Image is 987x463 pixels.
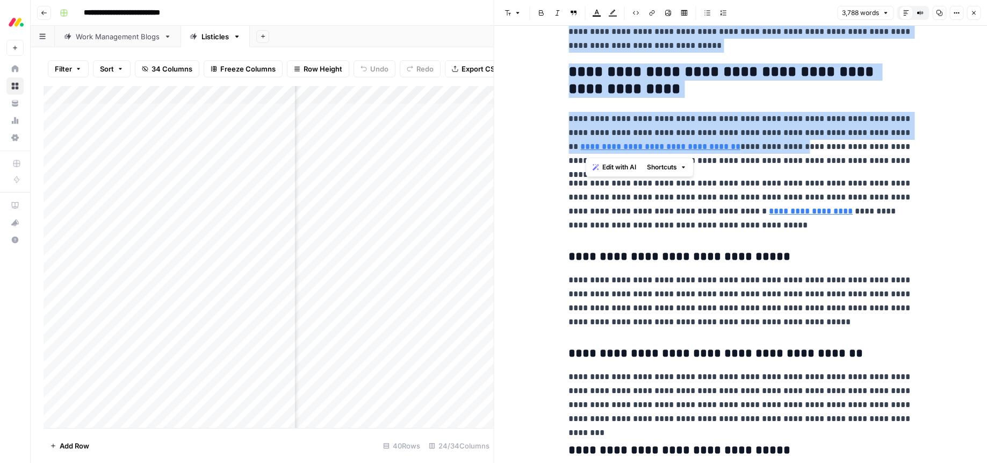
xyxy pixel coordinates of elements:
button: What's new? [6,214,24,231]
span: 34 Columns [152,63,192,74]
span: Edit with AI [602,162,636,172]
span: Sort [100,63,114,74]
div: Work Management Blogs [76,31,160,42]
button: Row Height [287,60,349,77]
div: 40 Rows [379,437,424,454]
span: Add Row [60,440,89,451]
div: What's new? [7,215,23,231]
span: Row Height [304,63,342,74]
a: Usage [6,112,24,129]
button: Shortcuts [643,160,691,174]
span: Undo [370,63,388,74]
a: Settings [6,129,24,146]
span: Redo [416,63,434,74]
a: AirOps Academy [6,197,24,214]
button: Redo [400,60,441,77]
div: Listicles [201,31,229,42]
button: Undo [354,60,395,77]
img: Monday.com Logo [6,12,26,32]
button: Workspace: Monday.com [6,9,24,35]
button: Edit with AI [588,160,640,174]
a: Home [6,60,24,77]
a: Work Management Blogs [55,26,181,47]
a: Your Data [6,95,24,112]
div: 24/34 Columns [424,437,494,454]
button: 3,788 words [837,6,894,20]
button: Export CSV [445,60,507,77]
span: Export CSV [462,63,500,74]
button: Freeze Columns [204,60,283,77]
button: Sort [93,60,131,77]
a: Browse [6,77,24,95]
span: Shortcuts [647,162,677,172]
span: Filter [55,63,72,74]
span: 3,788 words [842,8,879,18]
button: Filter [48,60,89,77]
button: Help + Support [6,231,24,248]
button: 34 Columns [135,60,199,77]
span: Freeze Columns [220,63,276,74]
button: Add Row [44,437,96,454]
a: Listicles [181,26,250,47]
